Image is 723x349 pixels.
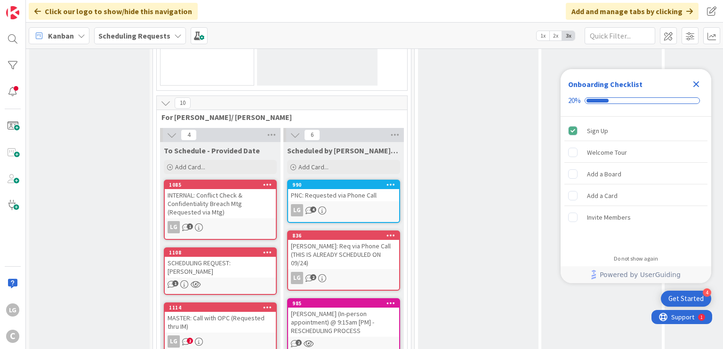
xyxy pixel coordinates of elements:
div: Invite Members [587,212,631,223]
div: LG [288,272,399,284]
div: Invite Members is incomplete. [564,207,707,228]
div: 836 [288,231,399,240]
span: Add Card... [298,163,329,171]
span: Add Card... [175,163,205,171]
div: LG [288,204,399,216]
span: Scheduled by Laine/Pring [287,146,400,155]
div: 1085 [165,181,276,189]
div: [PERSON_NAME]: Req via Phone Call (THIS IS ALREADY SCHEDULED ON 09/24) [288,240,399,269]
div: 990PNC: Requested via Phone Call [288,181,399,201]
span: 4 [181,129,197,141]
div: PNC: Requested via Phone Call [288,189,399,201]
input: Quick Filter... [585,27,655,44]
div: Add a Card is incomplete. [564,185,707,206]
div: 20% [568,96,581,105]
span: 2 [187,338,193,344]
span: 4 [310,206,316,213]
div: Add a Card [587,190,618,201]
span: 6 [304,129,320,141]
div: Close Checklist [689,77,704,92]
span: To Schedule - Provided Date [164,146,260,155]
span: 1 [172,280,178,286]
div: C [6,330,19,343]
div: Checklist Container [561,69,711,283]
span: 2 [310,274,316,280]
span: For Laine Guevarra/ Pring Matondo [161,112,395,122]
div: 985 [288,299,399,308]
div: 1114 [169,304,276,311]
a: Powered by UserGuiding [565,266,707,283]
div: Add a Board [587,168,621,180]
div: Footer [561,266,711,283]
span: 2 [296,340,302,346]
div: 1085INTERNAL: Conflict Check & Confidentiality Breach Mtg (Requested via Mtg) [165,181,276,218]
span: Powered by UserGuiding [600,269,681,280]
span: 1 [187,223,193,230]
div: LG [168,221,180,233]
div: LG [291,272,303,284]
div: Checklist progress: 20% [568,96,704,105]
div: Do not show again [614,255,658,262]
span: 2x [549,31,562,40]
div: 985 [292,300,399,307]
span: 10 [175,97,191,109]
div: [PERSON_NAME] (In-person appointment) @ 9:15am [PM] - RESCHEDULING PROCESS [288,308,399,337]
div: LG [165,335,276,348]
div: LG [165,221,276,233]
div: Welcome Tour is incomplete. [564,142,707,163]
div: LG [291,204,303,216]
div: 836 [292,232,399,239]
div: 1114MASTER: Call with OPC (Requested thru IM) [165,303,276,333]
div: Open Get Started checklist, remaining modules: 4 [661,291,711,307]
div: Sign Up [587,125,608,136]
div: Add a Board is incomplete. [564,164,707,184]
div: 990 [288,181,399,189]
div: 1108SCHEDULING REQUEST: [PERSON_NAME] [165,248,276,278]
div: Get Started [668,294,704,303]
div: 1114 [165,303,276,312]
span: 1x [537,31,549,40]
img: Visit kanbanzone.com [6,6,19,19]
div: Onboarding Checklist [568,79,643,90]
div: 990 [292,182,399,188]
div: INTERNAL: Conflict Check & Confidentiality Breach Mtg (Requested via Mtg) [165,189,276,218]
div: 1 [49,4,51,11]
div: Sign Up is complete. [564,120,707,141]
div: LG [6,303,19,317]
div: Checklist items [561,117,711,249]
span: Kanban [48,30,74,41]
div: 985[PERSON_NAME] (In-person appointment) @ 9:15am [PM] - RESCHEDULING PROCESS [288,299,399,337]
div: 4 [703,288,711,297]
b: Scheduling Requests [98,31,170,40]
span: 3x [562,31,575,40]
div: LG [168,335,180,348]
div: Welcome Tour [587,147,627,158]
div: Add and manage tabs by clicking [566,3,699,20]
div: 1085 [169,182,276,188]
div: Click our logo to show/hide this navigation [29,3,198,20]
div: MASTER: Call with OPC (Requested thru IM) [165,312,276,333]
span: Support [20,1,43,13]
div: 1108 [169,249,276,256]
div: 1108 [165,248,276,257]
div: SCHEDULING REQUEST: [PERSON_NAME] [165,257,276,278]
div: 836[PERSON_NAME]: Req via Phone Call (THIS IS ALREADY SCHEDULED ON 09/24) [288,231,399,269]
